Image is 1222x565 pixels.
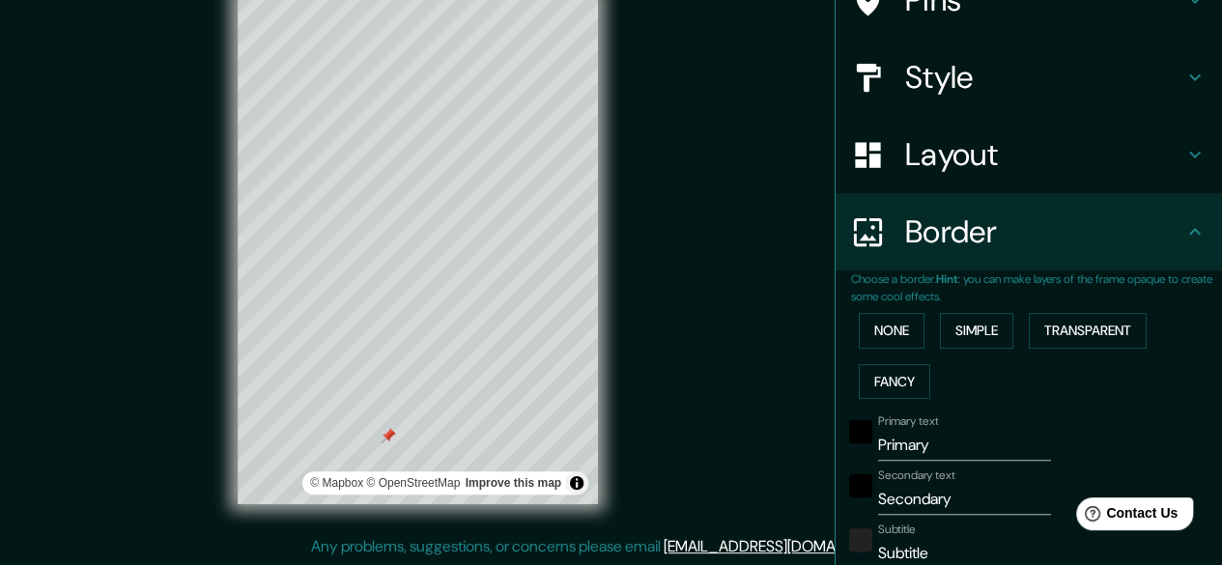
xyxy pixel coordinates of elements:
[905,135,1183,174] h4: Layout
[905,212,1183,251] h4: Border
[936,271,958,287] b: Hint
[905,58,1183,97] h4: Style
[851,270,1222,305] p: Choose a border. : you can make layers of the frame opaque to create some cool effects.
[878,413,938,430] label: Primary text
[940,313,1013,349] button: Simple
[878,467,955,484] label: Secondary text
[878,522,916,538] label: Subtitle
[664,536,902,556] a: [EMAIL_ADDRESS][DOMAIN_NAME]
[836,193,1222,270] div: Border
[836,116,1222,193] div: Layout
[1029,313,1147,349] button: Transparent
[366,476,460,490] a: OpenStreetMap
[836,39,1222,116] div: Style
[466,476,561,490] a: Map feedback
[859,364,930,400] button: Fancy
[849,528,872,551] button: color-222222
[565,471,588,494] button: Toggle attribution
[310,476,363,490] a: Mapbox
[849,474,872,497] button: black
[859,313,924,349] button: None
[1050,490,1201,544] iframe: Help widget launcher
[849,420,872,443] button: black
[311,535,905,558] p: Any problems, suggestions, or concerns please email .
